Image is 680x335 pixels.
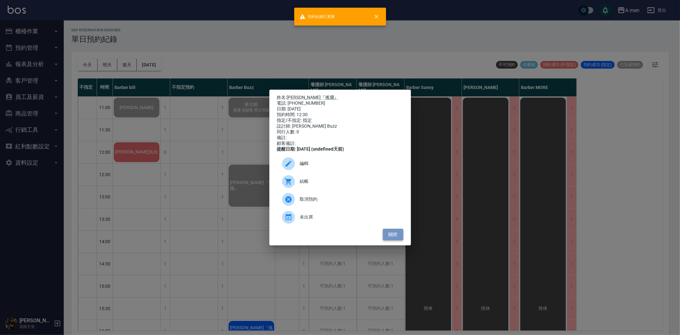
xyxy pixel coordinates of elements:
div: 日期: [DATE] [277,106,403,112]
span: 取消預約 [300,196,398,203]
div: 提醒日期: [DATE] (undefined天前) [277,146,403,152]
div: 備註: [277,135,403,141]
div: 未出席 [277,208,403,226]
div: 取消預約 [277,190,403,208]
div: 預約時間: 12:30 [277,112,403,118]
div: 指定/不指定: 指定 [277,118,403,123]
span: 預約紀錄已更新 [299,13,335,20]
a: 結帳 [277,173,403,190]
p: 姓名: [277,95,403,100]
button: 關閉 [383,229,403,241]
button: close [369,10,384,24]
div: 編輯 [277,155,403,173]
span: 未出席 [300,214,398,220]
div: 顧客備註: [277,141,403,146]
div: 電話: [PHONE_NUMBER] [277,100,403,106]
span: 結帳 [300,178,398,185]
div: 同行人數: 0 [277,129,403,135]
div: 設計師: [PERSON_NAME] Buzz [277,123,403,129]
span: 編輯 [300,160,398,167]
a: [PERSON_NAME]『搖擺』 [287,95,339,100]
